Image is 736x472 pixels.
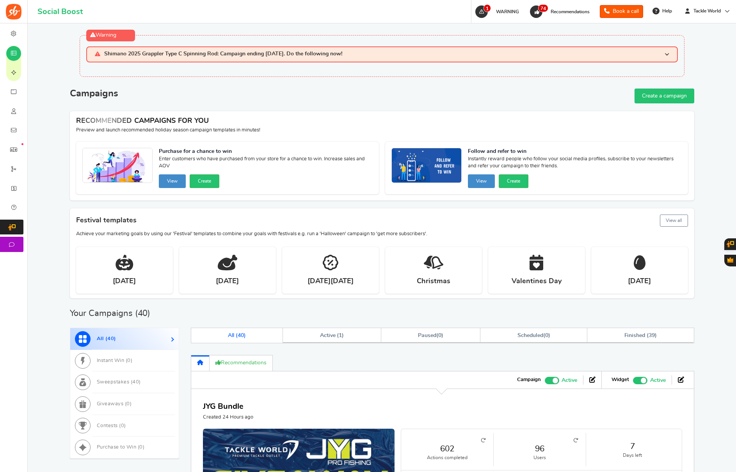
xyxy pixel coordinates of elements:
strong: Christmas [417,277,450,286]
a: 602 [409,443,485,454]
span: Shimano 2025 Grappler Type C Spinning Rod: Campaign ending [DATE]. Do the following now! [104,51,342,58]
span: Active [562,376,577,385]
p: Created 24 Hours ago [203,414,253,421]
span: 39 [649,333,655,338]
small: Days left [594,452,671,459]
iframe: LiveChat chat widget [703,439,736,472]
span: Instant Win ( ) [97,358,133,363]
span: 0 [139,445,143,450]
li: Widget activated [606,375,672,385]
strong: [DATE] [628,277,651,286]
span: Help [660,8,672,14]
span: Finished ( ) [624,333,657,338]
a: 74 Recommendations [529,5,594,18]
button: Gratisfaction [724,255,736,266]
span: ( ) [418,333,443,338]
button: Create [499,174,528,188]
span: Giveaways ( ) [97,401,132,406]
strong: Valentines Day [512,277,562,286]
small: Actions completed [409,454,485,461]
span: 40 [107,336,114,341]
strong: Campaign [517,376,541,383]
span: Purchase to Win ( ) [97,445,145,450]
strong: [DATE] [113,277,136,286]
strong: Follow and refer to win [468,148,682,156]
span: 0 [127,358,131,363]
a: Book a call [600,5,643,18]
span: Tackle World [690,8,724,14]
span: All ( ) [97,336,116,341]
span: 40 [138,309,148,318]
span: Contests ( ) [97,423,126,428]
span: 1 [339,333,342,338]
strong: Purchase for a chance to win [159,148,373,156]
span: Sweepstakes ( ) [97,380,141,385]
img: Recommended Campaigns [83,148,152,183]
em: New [21,143,23,145]
a: Create a campaign [635,89,694,103]
button: View [468,174,495,188]
span: All ( ) [228,333,246,338]
span: 0 [121,423,124,428]
span: 0 [545,333,548,338]
button: View all [660,215,688,227]
a: JYG Bundle [203,403,244,410]
a: Recommendations [210,355,273,371]
small: Users [501,454,578,461]
span: 1 [484,4,491,12]
span: Scheduled [517,333,543,338]
p: Achieve your marketing goals by using our 'Festival' templates to combine your goals with festiva... [76,231,688,238]
strong: Widget [612,376,629,383]
img: Recommended Campaigns [392,148,461,183]
span: 0 [126,401,130,406]
button: Create [190,174,219,188]
span: 74 [538,4,548,12]
li: 7 [586,433,679,466]
span: ( ) [517,333,550,338]
button: View [159,174,186,188]
h1: Social Boost [37,7,83,16]
a: 96 [501,443,578,454]
h4: RECOMMENDED CAMPAIGNS FOR YOU [76,117,688,125]
img: Social Boost [6,4,21,20]
div: Warning [86,30,135,41]
span: Gratisfaction [727,257,733,263]
a: Help [649,5,676,17]
span: 40 [238,333,244,338]
h2: Your Campaigns ( ) [70,309,151,317]
span: 0 [438,333,441,338]
h2: Campaigns [70,89,118,99]
a: 1 WARNING [475,5,523,18]
span: Active ( ) [320,333,344,338]
span: Active [650,376,666,385]
span: Recommendations [551,9,590,14]
span: Paused [418,333,436,338]
span: 40 [132,380,139,385]
p: Preview and launch recommended holiday season campaign templates in minutes! [76,127,688,134]
strong: [DATE] [216,277,239,286]
strong: [DATE][DATE] [308,277,354,286]
span: WARNING [496,9,519,14]
span: Enter customers who have purchased from your store for a chance to win. Increase sales and AOV [159,156,373,171]
span: Instantly reward people who follow your social media profiles, subscribe to your newsletters and ... [468,156,682,171]
h4: Festival templates [76,213,688,228]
